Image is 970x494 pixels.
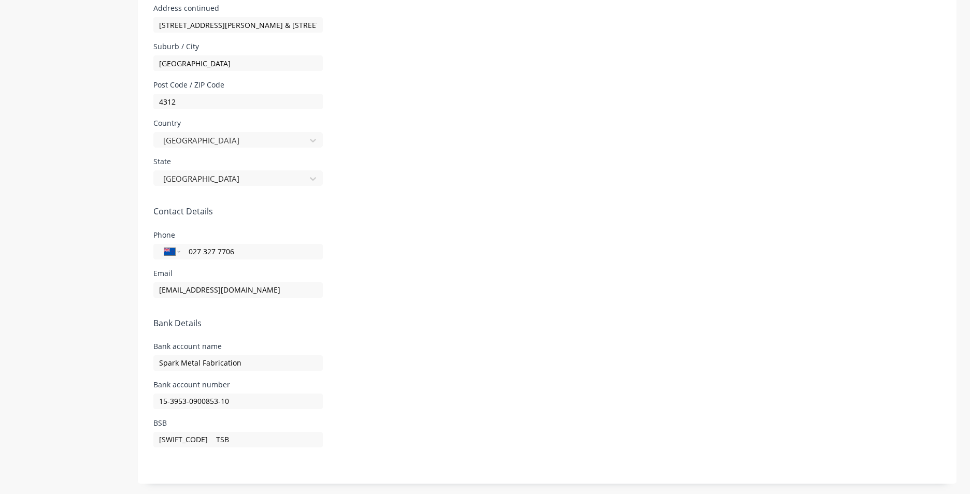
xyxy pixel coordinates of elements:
[153,231,323,239] div: Phone
[153,270,323,277] div: Email
[153,5,323,12] div: Address continued
[153,207,941,216] h5: Contact Details
[153,158,323,165] div: State
[153,318,941,328] h5: Bank Details
[153,343,323,350] div: Bank account name
[153,381,323,388] div: Bank account number
[153,120,323,127] div: Country
[153,81,323,89] div: Post Code / ZIP Code
[153,43,323,50] div: Suburb / City
[153,419,323,427] div: BSB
